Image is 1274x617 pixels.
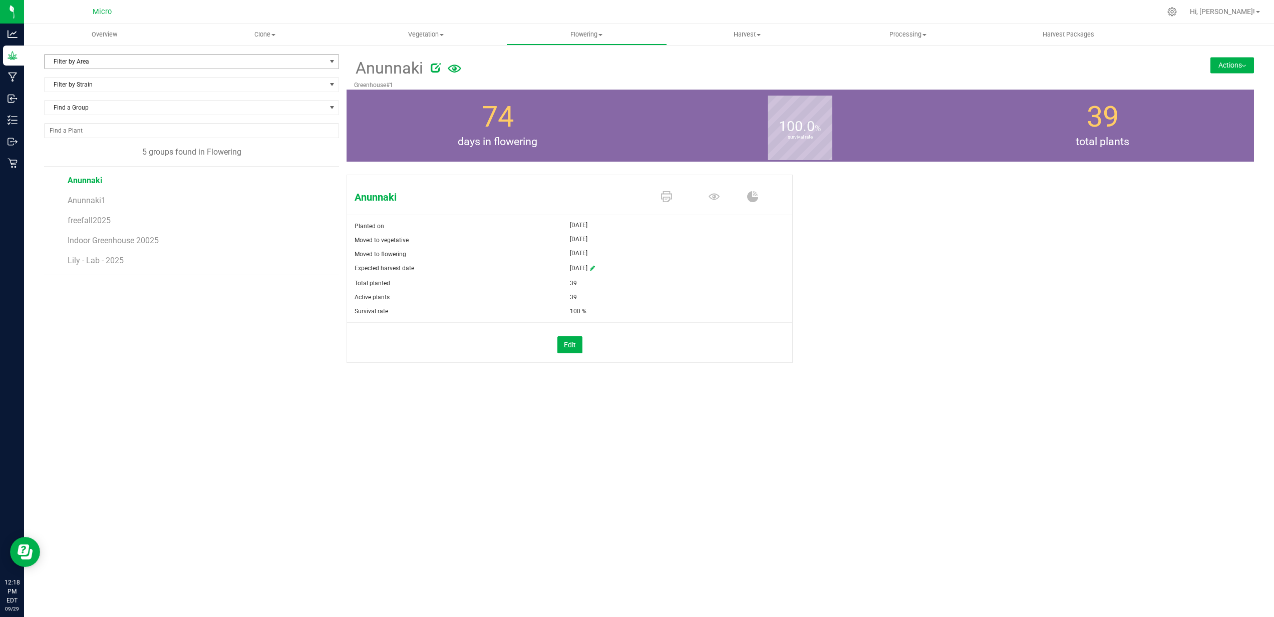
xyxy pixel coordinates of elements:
[355,237,409,244] span: Moved to vegetative
[45,78,326,92] span: Filter by Strain
[347,190,645,205] span: Anunnaki
[8,94,18,104] inline-svg: Inbound
[959,90,1246,162] group-info-box: Total number of plants
[570,233,587,245] span: [DATE]
[45,101,326,115] span: Find a Group
[355,308,388,315] span: Survival rate
[1087,100,1119,134] span: 39
[354,56,423,81] span: Anunnaki
[828,30,988,39] span: Processing
[355,294,390,301] span: Active plants
[570,276,577,290] span: 39
[355,223,384,230] span: Planted on
[347,134,649,150] span: days in flowering
[355,251,406,258] span: Moved to flowering
[68,216,111,225] span: freefall2025
[24,24,185,45] a: Overview
[8,115,18,125] inline-svg: Inventory
[951,134,1254,150] span: total plants
[185,24,346,45] a: Clone
[482,100,514,134] span: 74
[570,219,587,231] span: [DATE]
[570,247,587,259] span: [DATE]
[93,8,112,16] span: Micro
[354,90,642,162] group-info-box: Days in flowering
[1210,57,1254,73] button: Actions
[355,280,390,287] span: Total planted
[557,336,582,353] button: Edit
[1029,30,1108,39] span: Harvest Packages
[355,265,414,272] span: Expected harvest date
[8,158,18,168] inline-svg: Retail
[68,176,102,185] span: Anunnaki
[326,55,339,69] span: select
[570,261,587,276] span: [DATE]
[8,137,18,147] inline-svg: Outbound
[667,24,828,45] a: Harvest
[1166,7,1178,17] div: Manage settings
[68,236,159,245] span: Indoor Greenhouse 20025
[570,290,577,304] span: 39
[828,24,989,45] a: Processing
[507,30,667,39] span: Flowering
[185,30,345,39] span: Clone
[78,30,131,39] span: Overview
[8,29,18,39] inline-svg: Analytics
[44,146,339,158] div: 5 groups found in Flowering
[657,90,944,162] group-info-box: Survival rate
[346,24,506,45] a: Vegetation
[354,81,1095,90] p: Greenhouse#1
[8,72,18,82] inline-svg: Manufacturing
[768,93,832,182] b: survival rate
[346,30,506,39] span: Vegetation
[668,30,827,39] span: Harvest
[10,537,40,567] iframe: Resource center
[5,578,20,605] p: 12:18 PM EDT
[506,24,667,45] a: Flowering
[68,196,106,205] span: Anunnaki1
[45,124,339,138] input: NO DATA FOUND
[5,605,20,612] p: 09/29
[570,304,586,318] span: 100 %
[68,256,124,265] span: Lily - Lab - 2025
[1190,8,1255,16] span: Hi, [PERSON_NAME]!
[988,24,1149,45] a: Harvest Packages
[8,51,18,61] inline-svg: Grow
[45,55,326,69] span: Filter by Area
